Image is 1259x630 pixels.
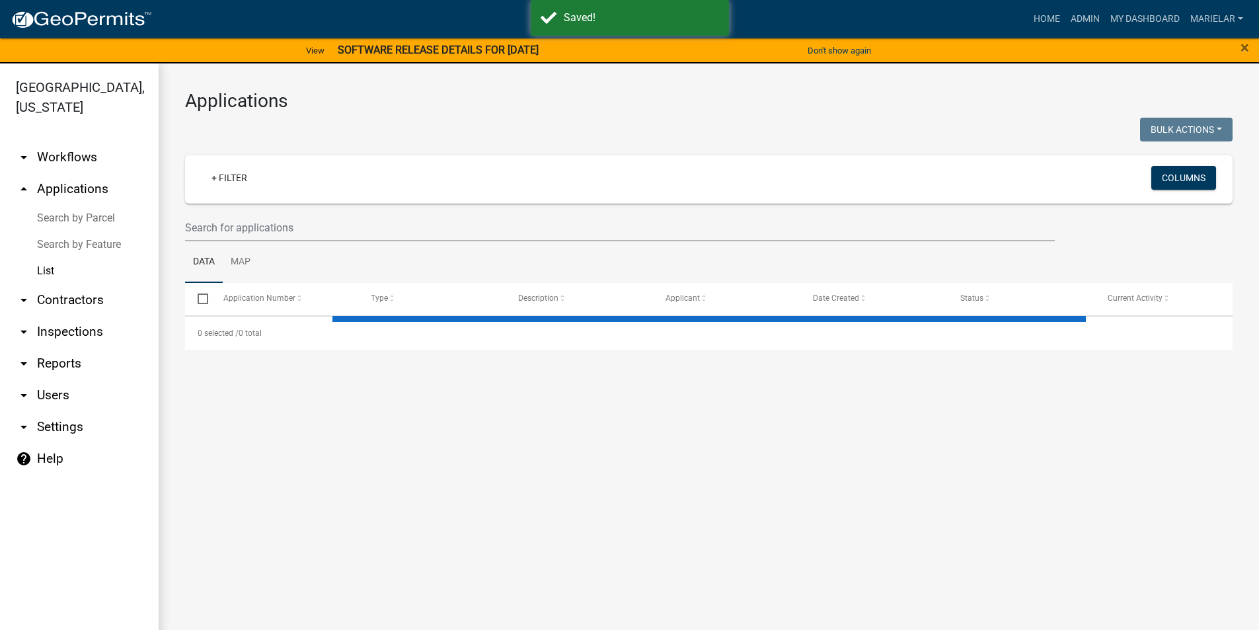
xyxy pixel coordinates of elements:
datatable-header-cell: Current Activity [1095,283,1242,315]
i: arrow_drop_down [16,387,32,403]
i: arrow_drop_up [16,181,32,197]
i: arrow_drop_down [16,149,32,165]
a: My Dashboard [1105,7,1185,32]
span: × [1240,38,1249,57]
button: Close [1240,40,1249,56]
span: Current Activity [1108,294,1163,303]
a: marielar [1185,7,1248,32]
button: Bulk Actions [1140,118,1233,141]
button: Columns [1151,166,1216,190]
span: 0 selected / [198,329,239,338]
datatable-header-cell: Select [185,283,210,315]
span: Description [518,294,558,303]
h3: Applications [185,90,1233,112]
a: Data [185,241,223,284]
span: Application Number [223,294,295,303]
a: Admin [1065,7,1105,32]
span: Applicant [666,294,700,303]
button: Don't show again [802,40,876,61]
strong: SOFTWARE RELEASE DETAILS FOR [DATE] [338,44,539,56]
i: arrow_drop_down [16,356,32,372]
a: Home [1028,7,1065,32]
div: Saved! [564,10,719,26]
datatable-header-cell: Type [358,283,505,315]
span: Type [371,294,388,303]
i: help [16,451,32,467]
span: Status [960,294,983,303]
div: 0 total [185,317,1233,350]
i: arrow_drop_down [16,324,32,340]
input: Search for applications [185,214,1055,241]
a: Map [223,241,258,284]
a: View [301,40,330,61]
datatable-header-cell: Application Number [210,283,358,315]
i: arrow_drop_down [16,292,32,308]
datatable-header-cell: Description [506,283,653,315]
i: arrow_drop_down [16,419,32,435]
datatable-header-cell: Date Created [800,283,948,315]
datatable-header-cell: Status [948,283,1095,315]
a: + Filter [201,166,258,190]
datatable-header-cell: Applicant [653,283,800,315]
span: Date Created [813,294,859,303]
